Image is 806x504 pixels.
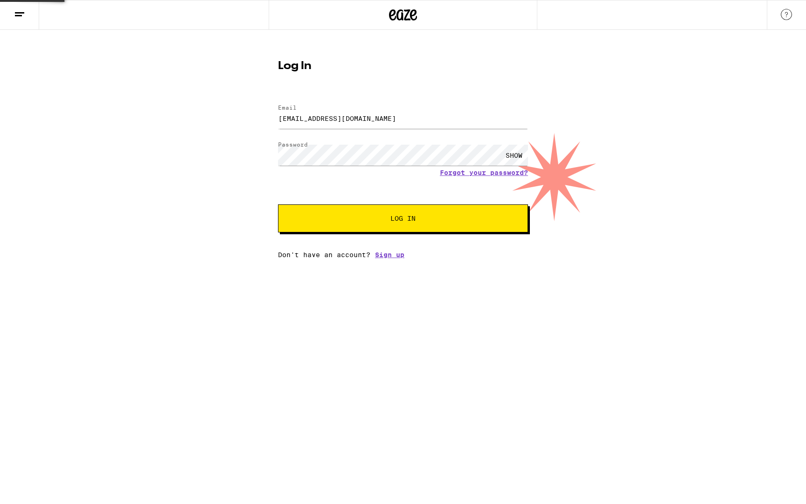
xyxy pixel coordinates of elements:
[440,169,528,176] a: Forgot your password?
[278,108,528,129] input: Email
[278,141,308,147] label: Password
[375,251,404,259] a: Sign up
[278,251,528,259] div: Don't have an account?
[278,204,528,232] button: Log In
[500,145,528,166] div: SHOW
[278,61,528,72] h1: Log In
[278,105,297,111] label: Email
[390,215,416,222] span: Log In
